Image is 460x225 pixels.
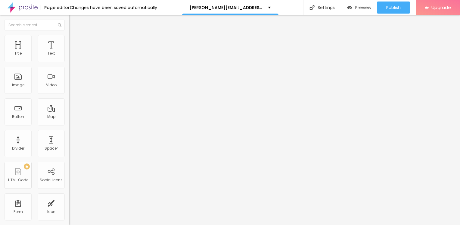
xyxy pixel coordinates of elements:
img: Icone [58,23,61,27]
div: Video [46,83,57,87]
div: Social Icons [40,178,63,182]
img: Icone [309,5,315,10]
div: Title [14,51,22,55]
div: Form [14,210,23,214]
div: Button [12,115,24,119]
div: Divider [12,146,24,151]
img: view-1.svg [347,5,352,10]
span: Publish [386,5,401,10]
div: Text [48,51,55,55]
button: Publish [377,2,410,14]
div: Changes have been saved automatically [70,5,157,10]
button: Preview [341,2,377,14]
span: Upgrade [431,5,451,10]
div: HTML Code [8,178,28,182]
input: Search element [5,20,65,30]
span: Preview [355,5,371,10]
div: Page editor [41,5,70,10]
p: [PERSON_NAME][EMAIL_ADDRESS][DOMAIN_NAME] [190,5,263,10]
div: Map [47,115,55,119]
div: Spacer [45,146,58,151]
div: Image [12,83,24,87]
div: Icon [47,210,55,214]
